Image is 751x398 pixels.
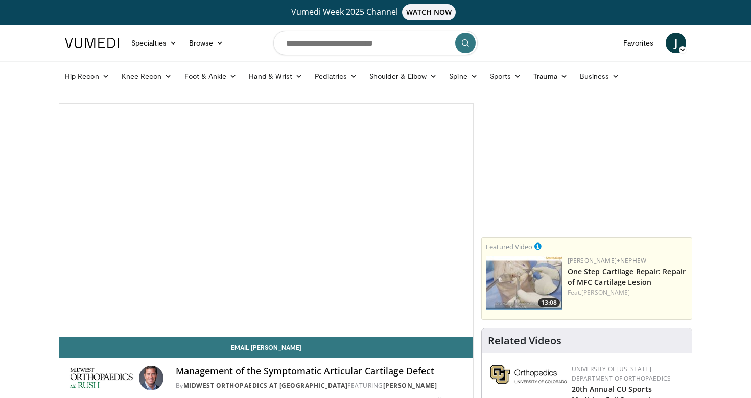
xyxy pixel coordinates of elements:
[581,288,630,297] a: [PERSON_NAME]
[568,288,688,297] div: Feat.
[574,66,626,86] a: Business
[59,337,473,358] a: Email [PERSON_NAME]
[309,66,363,86] a: Pediatrics
[363,66,443,86] a: Shoulder & Elbow
[490,365,567,384] img: 355603a8-37da-49b6-856f-e00d7e9307d3.png.150x105_q85_autocrop_double_scale_upscale_version-0.2.png
[183,33,230,53] a: Browse
[617,33,660,53] a: Favorites
[183,381,348,390] a: Midwest Orthopaedics at [GEOGRAPHIC_DATA]
[67,366,135,390] img: Midwest Orthopaedics at Rush
[486,256,562,310] img: 304fd00c-f6f9-4ade-ab23-6f82ed6288c9.150x105_q85_crop-smart_upscale.jpg
[383,381,437,390] a: [PERSON_NAME]
[484,66,528,86] a: Sports
[178,66,243,86] a: Foot & Ankle
[273,31,478,55] input: Search topics, interventions
[176,366,465,377] h4: Management of the Symptomatic Articular Cartilage Defect
[125,33,183,53] a: Specialties
[568,256,646,265] a: [PERSON_NAME]+Nephew
[66,4,685,20] a: Vumedi Week 2025 ChannelWATCH NOW
[176,381,465,390] div: By FEATURING
[443,66,483,86] a: Spine
[572,365,671,383] a: University of [US_STATE] Department of Orthopaedics
[486,242,532,251] small: Featured Video
[139,366,163,390] img: Avatar
[402,4,456,20] span: WATCH NOW
[115,66,178,86] a: Knee Recon
[59,104,473,337] video-js: Video Player
[666,33,686,53] a: J
[568,267,686,287] a: One Step Cartilage Repair: Repair of MFC Cartilage Lesion
[527,66,574,86] a: Trauma
[486,256,562,310] a: 13:08
[538,298,560,307] span: 13:08
[488,335,561,347] h4: Related Videos
[59,66,115,86] a: Hip Recon
[510,103,663,231] iframe: Advertisement
[243,66,309,86] a: Hand & Wrist
[65,38,119,48] img: VuMedi Logo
